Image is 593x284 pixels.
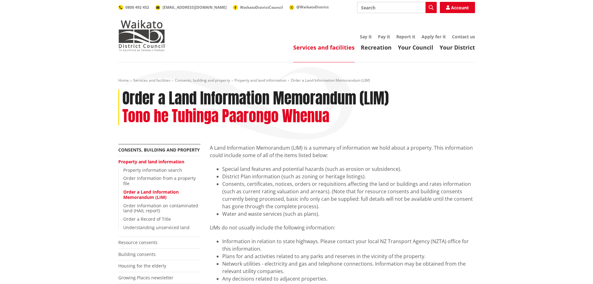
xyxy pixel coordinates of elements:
[296,4,329,10] span: @WaikatoDistrict
[118,263,166,269] a: Housing for the elderly
[123,175,196,186] a: Order information from a property file
[123,167,182,173] a: Property information search
[123,203,198,214] a: Order information on contaminated land (HAIL report)
[440,44,475,51] a: Your District
[289,4,329,10] a: @WaikatoDistrict
[210,224,475,231] p: LIMs do not usually include the following information:
[222,253,475,260] li: Plans for and activities related to any parks and reserves in the vicinity of the property.
[162,5,227,10] span: [EMAIL_ADDRESS][DOMAIN_NAME]
[118,159,184,165] a: Property and land information
[118,78,475,83] nav: breadcrumb
[396,34,415,40] a: Report it
[452,34,475,40] a: Contact us
[398,44,433,51] a: Your Council
[222,165,475,173] li: Special land features and potential hazards (such as erosion or subsidence).
[240,5,283,10] span: WaikatoDistrictCouncil
[118,251,156,257] a: Building consents
[233,5,283,10] a: WaikatoDistrictCouncil
[421,34,446,40] a: Apply for it
[175,78,230,83] a: Consents, building and property
[118,147,200,153] a: Consents, building and property
[361,44,392,51] a: Recreation
[222,275,475,282] li: Any decisions related to adjacent properties.
[122,89,389,108] h1: Order a Land Information Memorandum (LIM)
[118,239,158,245] a: Resource consents
[222,173,475,180] li: District Plan information (such as zoning or heritage listings).
[210,144,475,159] p: A Land Information Memorandum (LIM) is a summary of information we hold about a property. This in...
[123,224,190,230] a: Understanding unserviced land
[118,78,129,83] a: Home
[234,78,286,83] a: Property and land information
[222,180,475,210] li: Consents, certificates, notices, orders or requisitions affecting the land or buildings and rates...
[291,78,370,83] span: Order a Land Information Memorandum (LIM)
[378,34,390,40] a: Pay it
[293,44,355,51] a: Services and facilities
[222,210,475,218] li: Water and waste services (such as plans).
[357,2,437,13] input: Search input
[123,189,179,200] a: Order a Land Information Memorandum (LIM)
[360,34,372,40] a: Say it
[155,5,227,10] a: [EMAIL_ADDRESS][DOMAIN_NAME]
[125,5,149,10] span: 0800 492 452
[118,5,149,10] a: 0800 492 452
[133,78,171,83] a: Services and facilities
[222,260,475,275] li: Network utilities - electricity and gas and telephone connections. Information may be obtained fr...
[440,2,475,13] a: Account
[118,275,173,281] a: Growing Places newsletter
[118,20,165,51] img: Waikato District Council - Te Kaunihera aa Takiwaa o Waikato
[122,107,329,125] h2: Tono he Tuhinga Paarongo Whenua
[222,238,475,253] li: Information in relation to state highways. Please contact your local NZ Transport Agency (NZTA) o...
[123,216,171,222] a: Order a Record of Title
